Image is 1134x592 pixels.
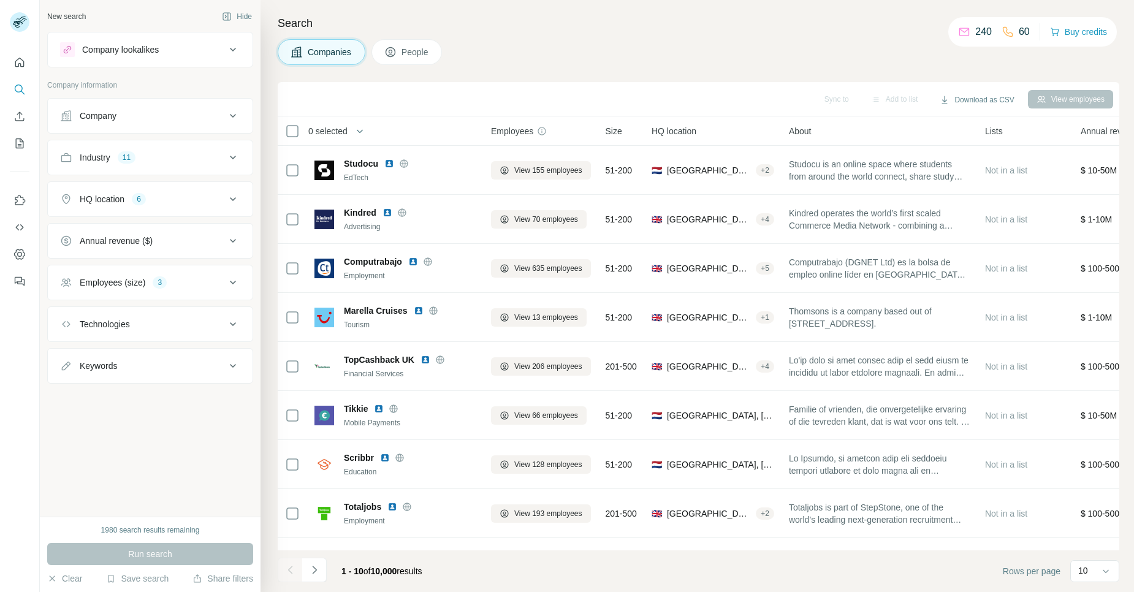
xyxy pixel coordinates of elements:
[789,256,970,281] span: Computrabajo (DGNET Ltd) es la bolsa de empleo online líder en [GEOGRAPHIC_DATA], con presencia e...
[314,455,334,474] img: Logo of Scribbr
[80,318,130,330] div: Technologies
[314,161,334,180] img: Logo of Studocu
[344,207,376,219] span: Kindred
[756,214,774,225] div: + 4
[344,270,476,281] div: Employment
[344,319,476,330] div: Tourism
[80,276,145,289] div: Employees (size)
[10,78,29,101] button: Search
[314,406,334,425] img: Logo of Tikkie
[80,193,124,205] div: HQ location
[80,360,117,372] div: Keywords
[314,259,334,278] img: Logo of Computrabajo
[606,507,637,520] span: 201-500
[344,221,476,232] div: Advertising
[1081,411,1117,420] span: $ 10-50M
[48,268,253,297] button: Employees (size)3
[652,213,662,226] span: 🇬🇧
[314,504,334,523] img: Logo of Totaljobs
[80,235,153,247] div: Annual revenue ($)
[1003,565,1060,577] span: Rows per page
[789,501,970,526] span: Totaljobs is part of StepStone, one of the world’s leading next-generation recruitment solution p...
[606,164,633,176] span: 51-200
[10,243,29,265] button: Dashboard
[652,262,662,275] span: 🇬🇧
[192,572,253,585] button: Share filters
[1081,264,1127,273] span: $ 100-500M
[213,7,261,26] button: Hide
[371,566,397,576] span: 10,000
[308,46,352,58] span: Companies
[387,502,397,512] img: LinkedIn logo
[382,208,392,218] img: LinkedIn logo
[1019,25,1030,39] p: 60
[756,508,774,519] div: + 2
[606,262,633,275] span: 51-200
[491,455,591,474] button: View 128 employees
[48,143,253,172] button: Industry11
[153,277,167,288] div: 3
[985,362,1027,371] span: Not in a list
[514,508,582,519] span: View 193 employees
[652,458,662,471] span: 🇳🇱
[491,504,591,523] button: View 193 employees
[789,452,970,477] span: Lo Ipsumdo, si ametcon adip eli seddoeiu tempori utlabore et dolo magna ali en adminimveni quisno...
[82,44,159,56] div: Company lookalikes
[344,354,414,366] span: TopCashback UK
[491,357,591,376] button: View 206 employees
[514,361,582,372] span: View 206 employees
[514,459,582,470] span: View 128 employees
[606,311,633,324] span: 51-200
[606,125,622,137] span: Size
[10,132,29,154] button: My lists
[47,80,253,91] p: Company information
[514,410,578,421] span: View 66 employees
[1081,509,1127,518] span: $ 100-500M
[985,509,1027,518] span: Not in a list
[789,207,970,232] span: Kindred operates the world’s first scaled Commerce Media Network - combining a Commerce Monetizat...
[414,306,424,316] img: LinkedIn logo
[606,458,633,471] span: 51-200
[344,403,368,415] span: Tikkie
[514,165,582,176] span: View 155 employees
[363,566,371,576] span: of
[985,411,1027,420] span: Not in a list
[931,91,1022,109] button: Download as CSV
[344,256,402,268] span: Computrabajo
[106,572,169,585] button: Save search
[344,368,476,379] div: Financial Services
[789,550,970,575] span: Discover local news and information near you with InYourArea, the UK's leading local news, inform...
[789,403,970,428] span: Familie of vrienden, die onvergetelijke ervaring of die tevreden klant, dat is wat voor ons telt....
[420,355,430,365] img: LinkedIn logo
[48,101,253,131] button: Company
[789,125,812,137] span: About
[1081,214,1112,224] span: $ 1-10M
[652,507,662,520] span: 🇬🇧
[667,360,751,373] span: [GEOGRAPHIC_DATA], [GEOGRAPHIC_DATA]
[344,305,408,317] span: Marella Cruises
[491,308,587,327] button: View 13 employees
[308,125,348,137] span: 0 selected
[380,453,390,463] img: LinkedIn logo
[314,308,334,327] img: Logo of Marella Cruises
[756,263,774,274] div: + 5
[491,259,591,278] button: View 635 employees
[344,172,476,183] div: EdTech
[985,214,1027,224] span: Not in a list
[667,213,751,226] span: [GEOGRAPHIC_DATA], [GEOGRAPHIC_DATA], [GEOGRAPHIC_DATA]
[667,262,751,275] span: [GEOGRAPHIC_DATA], [GEOGRAPHIC_DATA], [GEOGRAPHIC_DATA]
[789,354,970,379] span: Lo'ip dolo si amet consec adip el sedd eiusm te incididu ut labor etdolore magnaali. En admi veni...
[985,125,1003,137] span: Lists
[344,157,378,170] span: Studocu
[344,501,381,513] span: Totaljobs
[47,11,86,22] div: New search
[1081,313,1112,322] span: $ 1-10M
[491,406,587,425] button: View 66 employees
[10,270,29,292] button: Feedback
[985,264,1027,273] span: Not in a list
[118,152,135,163] div: 11
[652,409,662,422] span: 🇳🇱
[344,466,476,477] div: Education
[652,164,662,176] span: 🇳🇱
[314,210,334,229] img: Logo of Kindred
